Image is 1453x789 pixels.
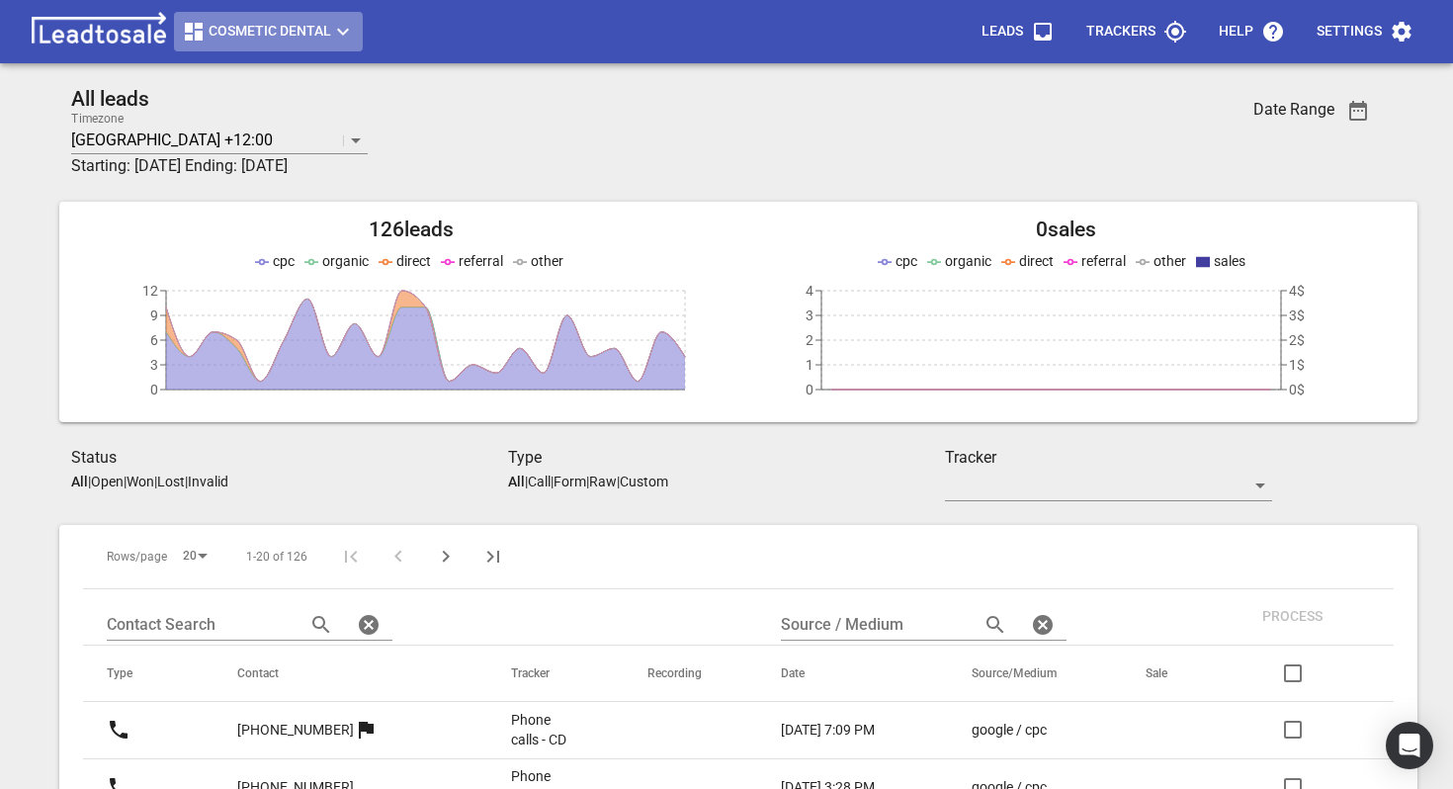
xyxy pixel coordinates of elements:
[174,12,363,51] button: Cosmetic Dental
[896,253,917,269] span: cpc
[71,446,508,470] h3: Status
[107,549,167,566] span: Rows/page
[354,718,378,742] svg: More than one lead from this user
[175,543,214,570] div: 20
[528,474,551,489] p: Call
[71,113,124,125] label: Timezone
[83,218,738,242] h2: 126 leads
[1334,87,1382,134] button: Date Range
[948,646,1122,702] th: Source/Medium
[1253,100,1334,119] h3: Date Range
[422,533,470,580] button: Next Page
[150,307,158,323] tspan: 9
[470,533,517,580] button: Last Page
[586,474,589,489] span: |
[185,474,188,489] span: |
[982,22,1023,42] p: Leads
[806,307,813,323] tspan: 3
[1289,382,1305,397] tspan: 0$
[972,720,1047,741] p: google / cpc
[589,474,617,489] p: Raw
[188,474,228,489] p: Invalid
[1214,253,1245,269] span: sales
[124,474,127,489] span: |
[273,253,295,269] span: cpc
[511,710,568,750] a: Phone calls - CD
[1086,22,1155,42] p: Trackers
[157,474,185,489] p: Lost
[508,474,525,489] aside: All
[508,446,945,470] h3: Type
[396,253,431,269] span: direct
[322,253,369,269] span: organic
[1289,357,1305,373] tspan: 1$
[246,549,307,566] span: 1-20 of 126
[757,646,948,702] th: Date
[806,283,813,299] tspan: 4
[738,218,1394,242] h2: 0 sales
[531,253,563,269] span: other
[551,474,554,489] span: |
[1289,332,1305,348] tspan: 2$
[1154,253,1186,269] span: other
[620,474,668,489] p: Custom
[150,382,158,397] tspan: 0
[781,720,875,741] p: [DATE] 7:09 PM
[459,253,503,269] span: referral
[237,720,354,741] p: [PHONE_NUMBER]
[806,357,813,373] tspan: 1
[525,474,528,489] span: |
[71,87,1163,112] h2: All leads
[1289,283,1305,299] tspan: 4$
[1122,646,1223,702] th: Sale
[1289,307,1305,323] tspan: 3$
[150,357,158,373] tspan: 3
[237,706,354,754] a: [PHONE_NUMBER]
[142,283,158,299] tspan: 12
[24,12,174,51] img: logo
[71,474,88,489] aside: All
[71,129,273,151] p: [GEOGRAPHIC_DATA] +12:00
[1386,722,1433,769] div: Open Intercom Messenger
[624,646,757,702] th: Recording
[945,253,991,269] span: organic
[487,646,624,702] th: Tracker
[945,446,1273,470] h3: Tracker
[972,720,1067,741] a: google / cpc
[182,20,355,44] span: Cosmetic Dental
[806,332,813,348] tspan: 2
[806,382,813,397] tspan: 0
[91,474,124,489] p: Open
[107,718,130,742] svg: Call
[1317,22,1382,42] p: Settings
[554,474,586,489] p: Form
[781,720,893,741] a: [DATE] 7:09 PM
[1219,22,1253,42] p: Help
[150,332,158,348] tspan: 6
[1081,253,1126,269] span: referral
[214,646,487,702] th: Contact
[71,154,1163,178] h3: Starting: [DATE] Ending: [DATE]
[154,474,157,489] span: |
[1019,253,1054,269] span: direct
[127,474,154,489] p: Won
[617,474,620,489] span: |
[83,646,214,702] th: Type
[88,474,91,489] span: |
